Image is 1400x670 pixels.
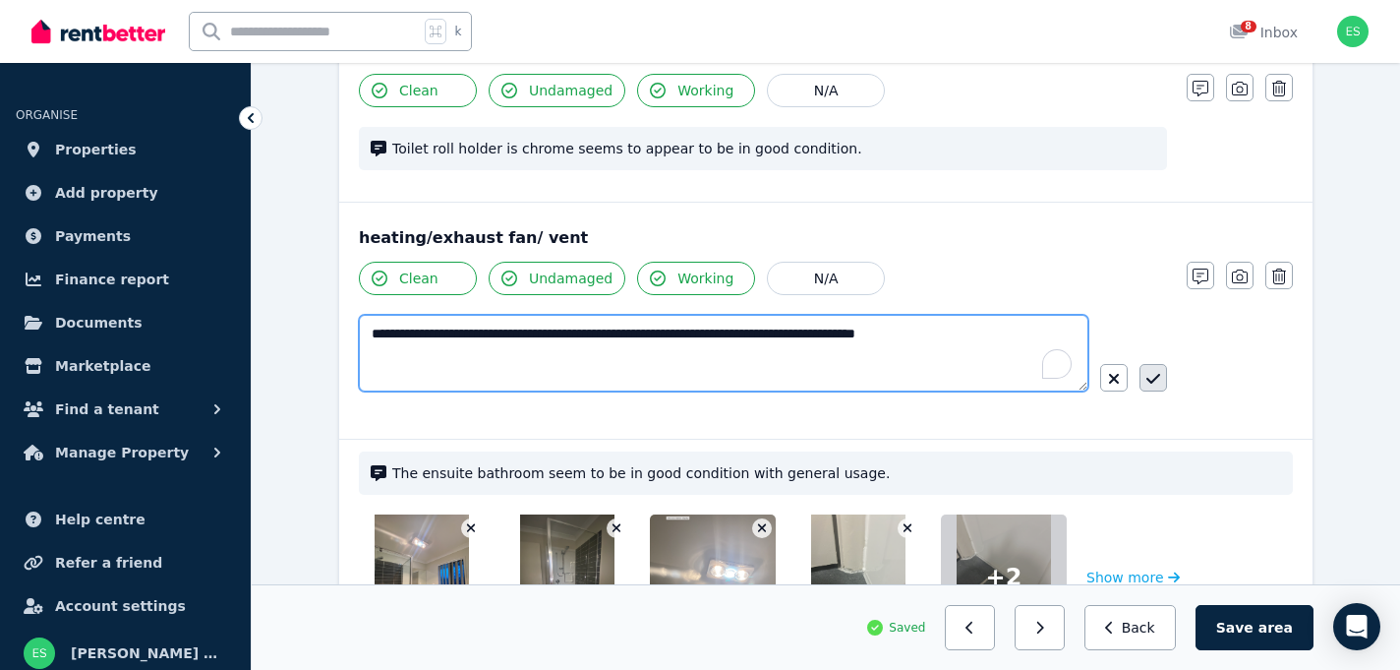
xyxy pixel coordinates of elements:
[71,641,227,665] span: [PERSON_NAME] & [PERSON_NAME]
[889,620,925,636] span: Saved
[55,311,143,335] span: Documents
[16,303,235,342] a: Documents
[16,260,235,299] a: Finance report
[399,269,438,288] span: Clean
[392,139,1155,158] span: Toilet roll holder is chrome seems to appear to be in good condition.
[529,81,612,100] span: Undamaged
[359,74,477,107] button: Clean
[1229,23,1298,42] div: Inbox
[55,508,146,531] span: Help centre
[16,108,78,122] span: ORGANISE
[1333,603,1380,650] div: Open Intercom Messenger
[637,74,755,107] button: Working
[16,130,235,169] a: Properties
[637,262,755,295] button: Working
[16,216,235,256] a: Payments
[1337,16,1369,47] img: Elizabeth & Paul Spanos
[16,390,235,429] button: Find a tenant
[55,354,150,378] span: Marketplace
[677,269,733,288] span: Working
[55,224,131,248] span: Payments
[811,515,906,640] img: CR Bathroom Ensuite small water pool leak ongoing issue.png
[55,181,158,205] span: Add property
[454,24,461,39] span: k
[16,500,235,539] a: Help centre
[986,562,1022,593] span: + 2
[55,268,169,291] span: Finance report
[359,315,1088,392] textarea: To enrich screen reader interactions, please activate Accessibility in Grammarly extension settings
[55,138,137,161] span: Properties
[359,262,477,295] button: Clean
[767,74,885,107] button: N/A
[375,515,469,640] img: 9f0353aaf751ee0af25b20cda8b649bb.png
[520,515,614,640] img: 85b976685330891df7c5237ec66bd3a3.png
[16,173,235,213] a: Add property
[55,551,162,575] span: Refer a friend
[529,269,612,288] span: Undamaged
[16,433,235,472] button: Manage Property
[55,594,186,618] span: Account settings
[24,638,55,669] img: Elizabeth & Paul Spanos
[767,262,885,295] button: N/A
[392,463,1281,483] span: The ensuite bathroom seem to be in good condition with general usage.
[1258,618,1293,638] span: area
[650,515,819,640] img: 6c3f295462b6451984f06a0c81dcace2.png
[489,262,625,295] button: Undamaged
[677,81,733,100] span: Working
[489,74,625,107] button: Undamaged
[1086,515,1180,640] button: Show more
[55,441,189,464] span: Manage Property
[16,586,235,626] a: Account settings
[1084,605,1176,650] button: Back
[399,81,438,100] span: Clean
[55,397,159,421] span: Find a tenant
[1196,605,1313,650] button: Save area
[16,543,235,582] a: Refer a friend
[16,346,235,386] a: Marketplace
[31,17,165,46] img: RentBetter
[1241,21,1256,32] span: 8
[359,226,1293,250] div: heating/exhaust fan/ vent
